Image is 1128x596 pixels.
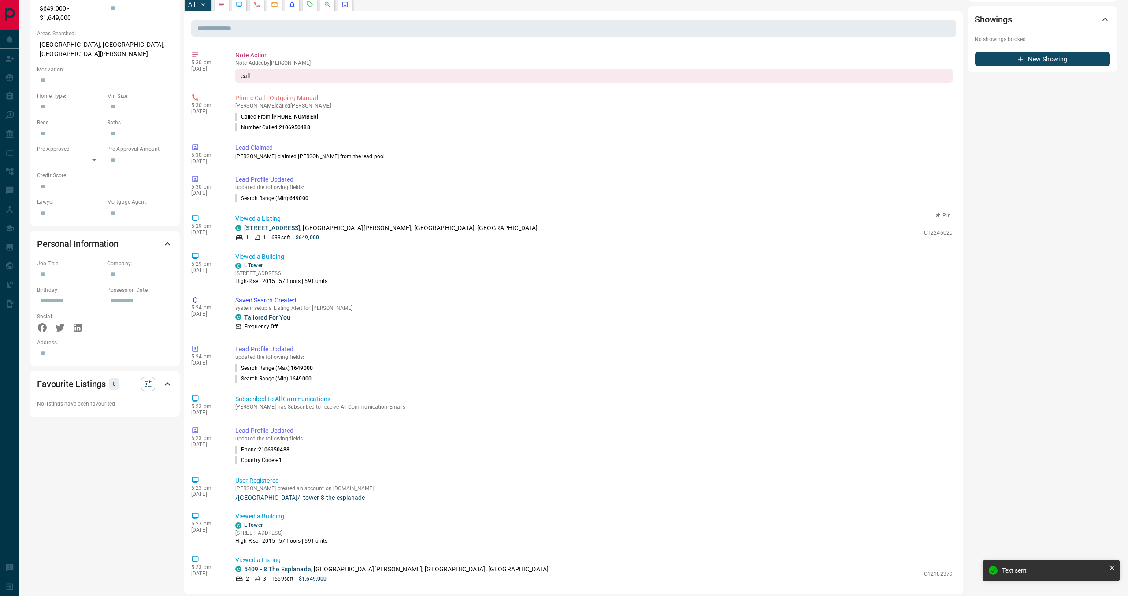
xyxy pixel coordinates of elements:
[107,286,173,294] p: Possession Date:
[191,102,222,108] p: 5:30 pm
[235,123,310,131] p: Number Called:
[271,575,293,583] p: 1569 sqft
[191,158,222,164] p: [DATE]
[235,305,953,311] p: system setup a Listing Alert for [PERSON_NAME]
[235,103,953,109] p: [PERSON_NAME] called [PERSON_NAME]
[191,261,222,267] p: 5:29 pm
[107,260,173,268] p: Company:
[235,60,953,66] p: Note Added by [PERSON_NAME]
[975,52,1110,66] button: New Showing
[235,566,241,572] div: condos.ca
[271,234,290,242] p: 633 sqft
[263,234,266,242] p: 1
[235,175,953,184] p: Lead Profile Updated
[244,323,278,331] p: Frequency:
[37,92,103,100] p: Home Type:
[235,476,953,485] p: User Registered
[37,400,173,408] p: No listings have been favourited
[235,252,953,261] p: Viewed a Building
[299,575,327,583] p: $1,649,000
[37,30,173,37] p: Areas Searched:
[191,305,222,311] p: 5:24 pm
[191,410,222,416] p: [DATE]
[324,1,331,8] svg: Opportunities
[244,314,290,321] a: Tailored For You
[246,575,249,583] p: 2
[191,403,222,410] p: 5:23 pm
[235,113,318,121] p: Called From:
[258,447,289,453] span: 2106950488
[975,12,1012,26] h2: Showings
[271,324,278,330] strong: Off
[975,35,1110,43] p: No showings booked
[191,360,222,366] p: [DATE]
[191,66,222,72] p: [DATE]
[191,354,222,360] p: 5:24 pm
[289,376,312,382] span: 1649000
[253,1,260,8] svg: Calls
[235,143,953,153] p: Lead Claimed
[37,66,173,74] p: Motivation:
[191,441,222,447] p: [DATE]
[191,527,222,533] p: [DATE]
[235,314,241,320] div: condos.ca
[37,260,103,268] p: Job Title:
[107,145,173,153] p: Pre-Approval Amount:
[191,267,222,273] p: [DATE]
[107,198,173,206] p: Mortgage Agent:
[244,565,549,574] p: , [GEOGRAPHIC_DATA][PERSON_NAME], [GEOGRAPHIC_DATA], [GEOGRAPHIC_DATA]
[191,485,222,491] p: 5:23 pm
[235,436,953,442] p: updated the following fields:
[924,570,953,578] p: C12182379
[37,119,103,127] p: Beds:
[191,152,222,158] p: 5:30 pm
[244,223,538,233] p: , [GEOGRAPHIC_DATA][PERSON_NAME], [GEOGRAPHIC_DATA], [GEOGRAPHIC_DATA]
[296,234,319,242] p: $649,000
[235,529,328,537] p: [STREET_ADDRESS]
[271,1,278,8] svg: Emails
[235,69,953,83] div: call
[289,1,296,8] svg: Listing Alerts
[246,234,249,242] p: 1
[191,184,222,190] p: 5:30 pm
[275,457,282,463] span: +1
[235,214,953,223] p: Viewed a Listing
[289,195,308,201] span: 649000
[191,223,222,229] p: 5:29 pm
[235,153,953,160] p: [PERSON_NAME] claimed [PERSON_NAME] from the lead pool
[291,365,313,371] span: 1649000
[235,194,308,202] p: Search Range (Min) :
[235,184,953,190] p: updated the following fields:
[191,229,222,235] p: [DATE]
[37,145,103,153] p: Pre-Approved:
[235,93,953,103] p: Phone Call - Outgoing Manual
[235,555,953,565] p: Viewed a Listing
[191,108,222,115] p: [DATE]
[235,364,313,372] p: Search Range (Max) :
[235,296,953,305] p: Saved Search Created
[235,512,953,521] p: Viewed a Building
[235,375,312,383] p: Search Range (Min) :
[244,522,263,528] a: L Tower
[188,1,195,7] p: All
[107,92,173,100] p: Min Size:
[37,286,103,294] p: Birthday:
[235,395,953,404] p: Subscribed to All Communications
[235,522,241,529] div: condos.ca
[191,190,222,196] p: [DATE]
[1002,567,1105,574] div: Text sent
[263,575,266,583] p: 3
[37,198,103,206] p: Lawyer:
[235,446,289,454] p: Phone :
[244,262,263,268] a: L Tower
[924,229,953,237] p: C12246020
[235,537,328,545] p: High-Rise | 2015 | 57 floors | 591 units
[235,269,328,277] p: [STREET_ADDRESS]
[244,224,300,231] a: [STREET_ADDRESS]
[279,124,310,130] span: 2106950488
[341,1,349,8] svg: Agent Actions
[235,277,328,285] p: High-Rise | 2015 | 57 floors | 591 units
[244,566,311,573] a: 5409 - 8 The Esplanade
[235,494,953,501] a: /[GEOGRAPHIC_DATA]/l-tower-8-the-esplanade
[37,377,106,391] h2: Favourite Listings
